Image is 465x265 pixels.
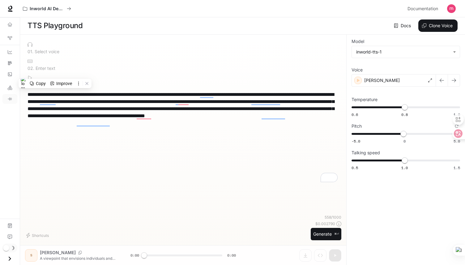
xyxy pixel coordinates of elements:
p: Voice [352,68,363,72]
button: Clone Voice [418,19,458,32]
span: 0.8 [401,112,408,117]
a: Overview [2,19,17,29]
img: User avatar [447,4,456,13]
p: Model [352,39,364,44]
a: Graph Registry [2,33,17,43]
span: 0.5 [352,165,358,170]
div: inworld-tts-1 [352,46,460,58]
span: 1.5 [454,165,460,170]
a: Documentation [2,221,17,231]
button: User avatar [445,2,458,15]
p: Pitch [352,124,362,128]
div: inworld-tts-1 [356,49,450,55]
p: 0 1 . [28,49,33,54]
span: Dark mode toggle [3,244,9,251]
span: 5.0 [454,139,460,144]
a: LLM Playground [2,83,17,93]
span: -5.0 [352,139,360,144]
button: Shortcuts [25,230,51,240]
p: [PERSON_NAME] [364,77,400,83]
button: Generate⌘⏎ [311,228,341,241]
p: Select voice [33,49,59,54]
p: $ 0.002790 [315,221,335,226]
button: All workspaces [20,2,74,15]
button: Open drawer [3,252,17,265]
span: Documentation [407,5,438,13]
p: ⌘⏎ [334,232,339,236]
p: Inworld AI Demos [30,6,64,11]
span: 0 [403,139,406,144]
a: Logs [2,69,17,79]
textarea: To enrich screen reader interactions, please activate Accessibility in Grammarly extension settings [28,91,339,183]
a: Feedback [2,232,17,242]
a: Docs [393,19,413,32]
a: Documentation [405,2,443,15]
p: Enter text [34,66,55,71]
p: 0 2 . [28,66,34,71]
h1: TTS Playground [28,19,83,32]
a: TTS Playground [2,94,17,104]
span: 1.0 [401,165,408,170]
a: Dashboards [2,47,17,57]
p: 558 / 1000 [325,215,341,220]
span: 0.6 [352,112,358,117]
p: Temperature [352,97,378,102]
a: Traces [2,58,17,68]
p: Talking speed [352,151,380,155]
